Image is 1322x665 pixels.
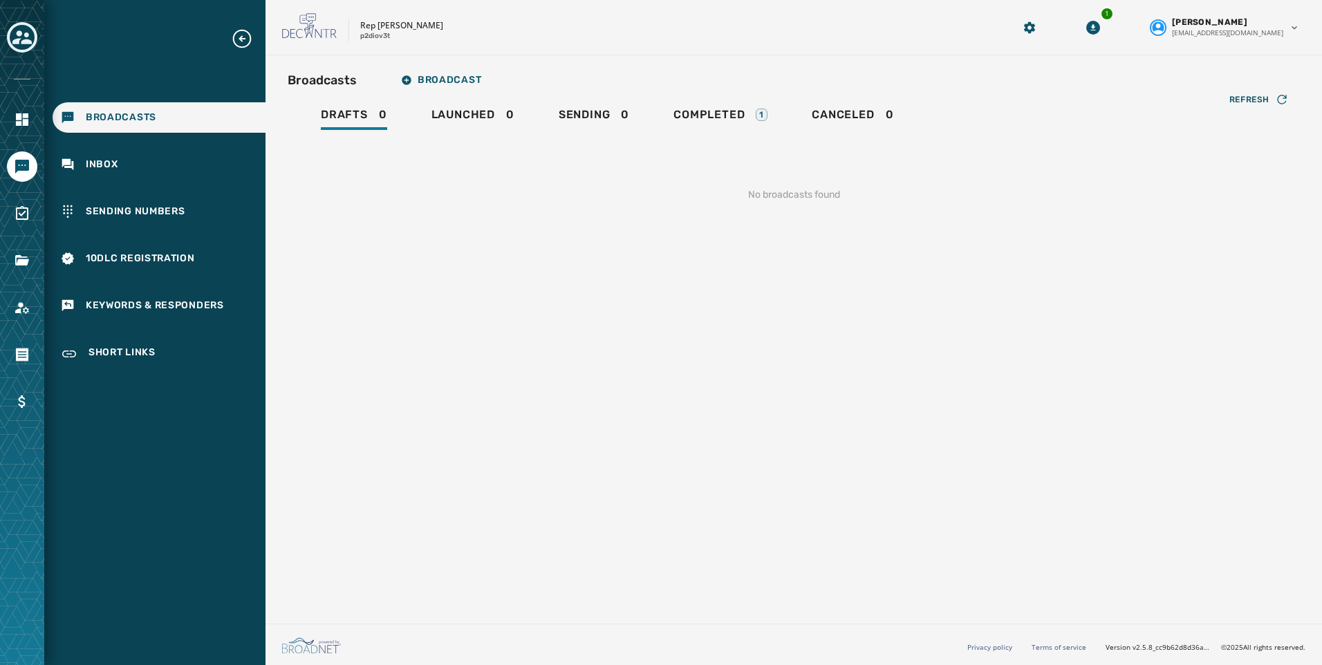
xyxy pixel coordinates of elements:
[53,149,266,180] a: Navigate to Inbox
[321,108,368,122] span: Drafts
[673,108,745,122] span: Completed
[7,198,37,229] a: Navigate to Surveys
[548,101,640,133] a: Sending0
[801,101,904,133] a: Canceled0
[53,337,266,371] a: Navigate to Short Links
[7,386,37,417] a: Navigate to Billing
[321,108,387,130] div: 0
[53,290,266,321] a: Navigate to Keywords & Responders
[53,243,266,274] a: Navigate to 10DLC Registration
[1133,642,1210,653] span: v2.5.8_cc9b62d8d36ac40d66e6ee4009d0e0f304571100
[7,339,37,370] a: Navigate to Orders
[1144,11,1305,44] button: User settings
[390,66,492,94] button: Broadcast
[86,252,195,265] span: 10DLC Registration
[7,104,37,135] a: Navigate to Home
[1218,88,1300,111] button: Refresh
[86,205,185,218] span: Sending Numbers
[756,109,767,121] div: 1
[231,28,264,50] button: Expand sub nav menu
[1017,15,1042,40] button: Manage global settings
[86,158,118,171] span: Inbox
[360,31,390,41] p: p2diov3t
[86,299,224,312] span: Keywords & Responders
[420,101,525,133] a: Launched0
[86,111,156,124] span: Broadcasts
[360,20,443,31] p: Rep [PERSON_NAME]
[967,642,1012,652] a: Privacy policy
[1081,15,1106,40] button: Download Menu
[89,346,156,362] span: Short Links
[1106,642,1210,653] span: Version
[1172,28,1283,38] span: [EMAIL_ADDRESS][DOMAIN_NAME]
[1229,94,1269,105] span: Refresh
[401,75,481,86] span: Broadcast
[431,108,495,122] span: Launched
[431,108,514,130] div: 0
[559,108,611,122] span: Sending
[53,102,266,133] a: Navigate to Broadcasts
[310,101,398,133] a: Drafts0
[1032,642,1086,652] a: Terms of service
[812,108,893,130] div: 0
[7,292,37,323] a: Navigate to Account
[288,166,1300,224] div: No broadcasts found
[1221,642,1305,652] span: © 2025 All rights reserved.
[1172,17,1247,28] span: [PERSON_NAME]
[812,108,874,122] span: Canceled
[7,245,37,276] a: Navigate to Files
[1100,7,1114,21] div: 1
[7,22,37,53] button: Toggle account select drawer
[7,151,37,182] a: Navigate to Messaging
[662,101,779,133] a: Completed1
[559,108,629,130] div: 0
[53,196,266,227] a: Navigate to Sending Numbers
[288,71,357,90] h2: Broadcasts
